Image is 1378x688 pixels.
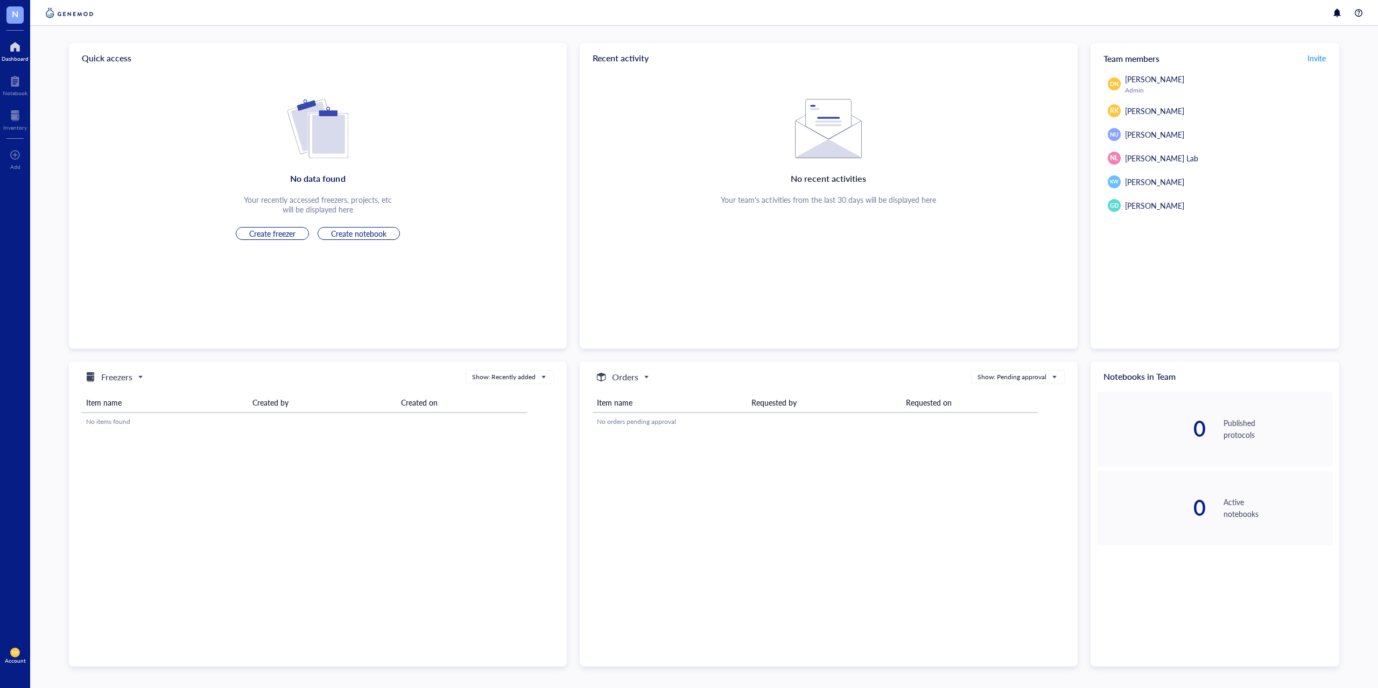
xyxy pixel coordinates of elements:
[747,393,902,413] th: Requested by
[1110,130,1119,139] span: NU
[69,43,567,73] div: Quick access
[593,393,747,413] th: Item name
[1125,200,1184,211] span: [PERSON_NAME]
[397,393,527,413] th: Created on
[902,393,1037,413] th: Requested on
[1110,201,1119,210] span: GD
[1091,361,1339,392] div: Notebooks in Team
[795,99,862,158] img: Empty state
[236,227,309,240] button: Create freezer
[331,229,386,238] span: Create notebook
[580,43,1078,73] div: Recent activity
[82,393,248,413] th: Item name
[2,38,29,62] a: Dashboard
[721,195,936,204] div: Your team's activities from the last 30 days will be displayed here
[1307,49,1326,67] button: Invite
[249,229,296,238] span: Create freezer
[1224,417,1333,441] div: Published protocols
[612,371,638,384] h5: Orders
[12,7,18,20] span: N
[1125,129,1184,140] span: [PERSON_NAME]
[1110,178,1119,186] span: KW
[472,372,536,382] div: Show: Recently added
[1097,497,1206,519] div: 0
[3,90,27,96] div: Notebook
[101,371,132,384] h5: Freezers
[248,393,397,413] th: Created by
[5,657,26,664] div: Account
[43,6,96,19] img: genemod-logo
[287,99,348,158] img: Cf+DiIyRRx+BTSbnYhsZzE9to3+AfuhVxcka4spAAAAAElFTkSuQmCC
[1125,74,1184,84] span: [PERSON_NAME]
[3,107,27,131] a: Inventory
[12,650,18,655] span: DN
[290,171,345,186] div: No data found
[978,372,1046,382] div: Show: Pending approval
[791,171,866,186] div: No recent activities
[1091,43,1339,73] div: Team members
[1097,418,1206,439] div: 0
[1125,105,1184,116] span: [PERSON_NAME]
[318,227,400,240] button: Create notebook
[1110,106,1119,116] span: RK
[1307,53,1326,63] span: Invite
[1110,153,1118,163] span: NL
[1110,80,1119,88] span: DN
[3,73,27,96] a: Notebook
[1125,176,1184,187] span: [PERSON_NAME]
[10,164,20,170] div: Add
[2,55,29,62] div: Dashboard
[1224,496,1333,520] div: Active notebooks
[597,417,1033,427] div: No orders pending approval
[244,195,391,214] div: Your recently accessed freezers, projects, etc will be displayed here
[3,124,27,131] div: Inventory
[1125,153,1198,164] span: [PERSON_NAME] Lab
[86,417,523,427] div: No items found
[1125,86,1328,95] div: Admin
